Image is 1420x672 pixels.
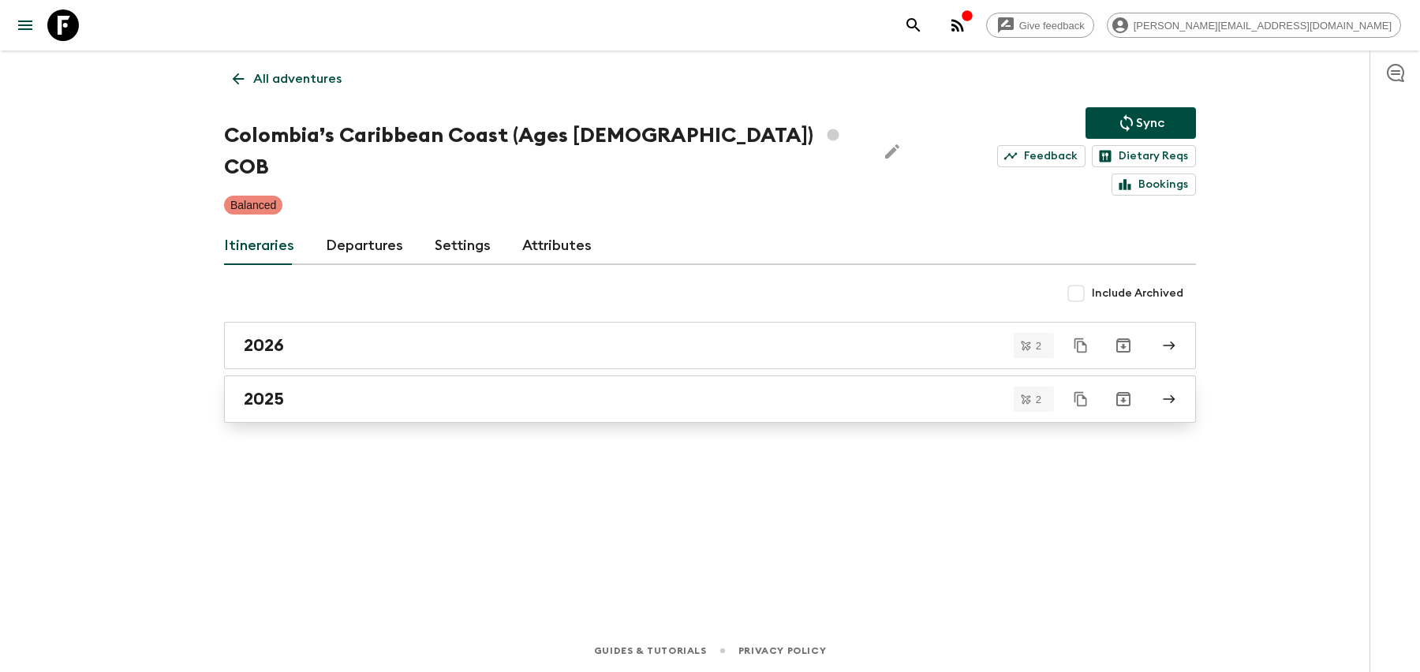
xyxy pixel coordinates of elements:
h2: 2025 [244,389,284,409]
a: 2025 [224,375,1196,423]
span: Give feedback [1011,20,1093,32]
button: Archive [1108,330,1139,361]
a: Privacy Policy [738,642,826,659]
a: Give feedback [986,13,1094,38]
a: Feedback [997,145,1086,167]
button: Duplicate [1067,385,1095,413]
a: Attributes [522,227,592,265]
span: [PERSON_NAME][EMAIL_ADDRESS][DOMAIN_NAME] [1125,20,1400,32]
a: Guides & Tutorials [594,642,707,659]
button: Archive [1108,383,1139,415]
button: Edit Adventure Title [876,120,908,183]
button: Sync adventure departures to the booking engine [1086,107,1196,139]
a: Itineraries [224,227,294,265]
a: 2026 [224,322,1196,369]
button: Duplicate [1067,331,1095,360]
a: All adventures [224,63,350,95]
div: [PERSON_NAME][EMAIL_ADDRESS][DOMAIN_NAME] [1107,13,1401,38]
a: Bookings [1112,174,1196,196]
p: All adventures [253,69,342,88]
button: menu [9,9,41,41]
a: Departures [326,227,403,265]
button: search adventures [898,9,929,41]
a: Settings [435,227,491,265]
h1: Colombia’s Caribbean Coast (Ages [DEMOGRAPHIC_DATA]) COB [224,120,864,183]
span: 2 [1026,341,1051,351]
h2: 2026 [244,335,284,356]
p: Balanced [230,197,276,213]
a: Dietary Reqs [1092,145,1196,167]
span: 2 [1026,394,1051,405]
p: Sync [1136,114,1164,133]
span: Include Archived [1092,286,1183,301]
